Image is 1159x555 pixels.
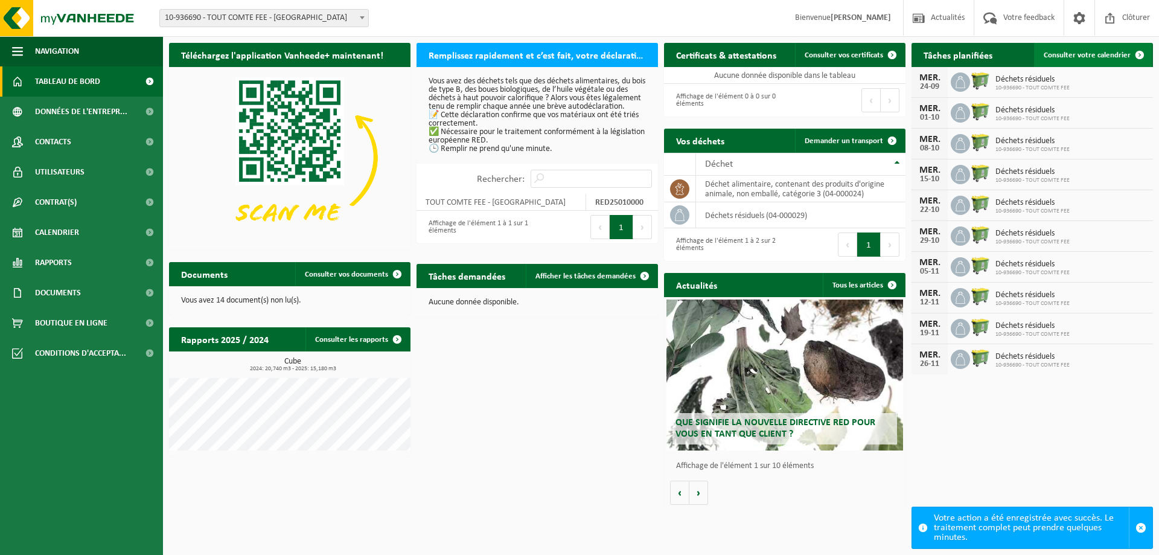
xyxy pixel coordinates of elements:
[689,481,708,505] button: Volgende
[417,194,586,211] td: TOUT COMTE FEE - [GEOGRAPHIC_DATA]
[169,43,395,66] h2: Téléchargez l'application Vanheede+ maintenant!
[918,175,942,184] div: 15-10
[305,327,409,351] a: Consulter les rapports
[995,146,1070,153] span: 10-936690 - TOUT COMTE FEE
[535,272,636,280] span: Afficher les tâches demandées
[995,229,1070,239] span: Déchets résiduels
[175,366,410,372] span: 2024: 20,740 m3 - 2025: 15,180 m3
[918,258,942,268] div: MER.
[995,321,1070,331] span: Déchets résiduels
[995,115,1070,123] span: 10-936690 - TOUT COMTE FEE
[995,239,1070,246] span: 10-936690 - TOUT COMTE FEE
[918,298,942,307] div: 12-11
[918,104,942,114] div: MER.
[918,289,942,298] div: MER.
[970,101,991,122] img: WB-0660-HPE-GN-50
[35,217,79,248] span: Calendrier
[995,198,1070,208] span: Déchets résiduels
[918,196,942,206] div: MER.
[417,43,658,66] h2: Remplissez rapidement et c’est fait, votre déclaration RED pour 2025
[918,237,942,245] div: 29-10
[169,67,410,248] img: Download de VHEPlus App
[995,260,1070,269] span: Déchets résiduels
[676,462,899,470] p: Affichage de l'élément 1 sur 10 éléments
[159,9,369,27] span: 10-936690 - TOUT COMTE FEE - VILLERS-LE-BOUILLET
[35,66,100,97] span: Tableau de bord
[918,165,942,175] div: MER.
[970,317,991,338] img: WB-0660-HPE-GN-50
[934,507,1129,548] div: Votre action a été enregistrée avec succès. Le traitement complet peut prendre quelques minutes.
[664,273,729,297] h2: Actualités
[995,136,1070,146] span: Déchets résiduels
[169,327,281,351] h2: Rapports 2025 / 2024
[295,262,409,286] a: Consulter vos documents
[995,290,1070,300] span: Déchets résiduels
[1044,51,1131,59] span: Consulter votre calendrier
[970,194,991,214] img: WB-0660-HPE-GN-50
[1034,43,1152,67] a: Consulter votre calendrier
[918,319,942,329] div: MER.
[995,167,1070,177] span: Déchets résiduels
[805,137,883,145] span: Demander un transport
[610,215,633,239] button: 1
[181,297,398,305] p: Vous avez 14 document(s) non lu(s).
[670,481,689,505] button: Vorige
[918,360,942,368] div: 26-11
[823,273,904,297] a: Tous les articles
[970,348,991,368] img: WB-0660-HPE-GN-50
[995,362,1070,369] span: 10-936690 - TOUT COMTE FEE
[705,159,733,169] span: Déchet
[35,97,127,127] span: Données de l'entrepr...
[160,10,368,27] span: 10-936690 - TOUT COMTE FEE - VILLERS-LE-BOUILLET
[918,227,942,237] div: MER.
[35,248,72,278] span: Rapports
[970,225,991,245] img: WB-0660-HPE-GN-50
[881,88,899,112] button: Next
[918,73,942,83] div: MER.
[664,43,788,66] h2: Certificats & attestations
[305,271,388,278] span: Consulter vos documents
[35,187,77,217] span: Contrat(s)
[912,43,1004,66] h2: Tâches planifiées
[970,255,991,276] img: WB-0660-HPE-GN-50
[664,129,736,152] h2: Vos déchets
[857,233,881,257] button: 1
[881,233,899,257] button: Next
[526,264,657,288] a: Afficher les tâches demandées
[970,132,991,153] img: WB-0660-HPE-GN-50
[169,262,240,286] h2: Documents
[918,114,942,122] div: 01-10
[35,338,126,368] span: Conditions d'accepta...
[795,129,904,153] a: Demander un transport
[423,214,531,240] div: Affichage de l'élément 1 à 1 sur 1 éléments
[35,278,81,308] span: Documents
[995,300,1070,307] span: 10-936690 - TOUT COMTE FEE
[670,87,779,114] div: Affichage de l'élément 0 à 0 sur 0 éléments
[35,157,85,187] span: Utilisateurs
[670,231,779,258] div: Affichage de l'élément 1 à 2 sur 2 éléments
[995,352,1070,362] span: Déchets résiduels
[633,215,652,239] button: Next
[918,135,942,144] div: MER.
[417,264,517,287] h2: Tâches demandées
[995,106,1070,115] span: Déchets résiduels
[664,67,905,84] td: Aucune donnée disponible dans le tableau
[918,268,942,276] div: 05-11
[696,176,905,202] td: déchet alimentaire, contenant des produits d'origine animale, non emballé, catégorie 3 (04-000024)
[805,51,883,59] span: Consulter vos certificats
[918,329,942,338] div: 19-11
[35,127,71,157] span: Contacts
[918,350,942,360] div: MER.
[918,206,942,214] div: 22-10
[175,358,410,372] h3: Cube
[861,88,881,112] button: Previous
[35,36,79,66] span: Navigation
[675,418,875,439] span: Que signifie la nouvelle directive RED pour vous en tant que client ?
[429,298,646,307] p: Aucune donnée disponible.
[595,198,643,207] strong: RED25010000
[477,175,525,184] label: Rechercher:
[995,208,1070,215] span: 10-936690 - TOUT COMTE FEE
[696,202,905,228] td: déchets résiduels (04-000029)
[995,269,1070,277] span: 10-936690 - TOUT COMTE FEE
[918,144,942,153] div: 08-10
